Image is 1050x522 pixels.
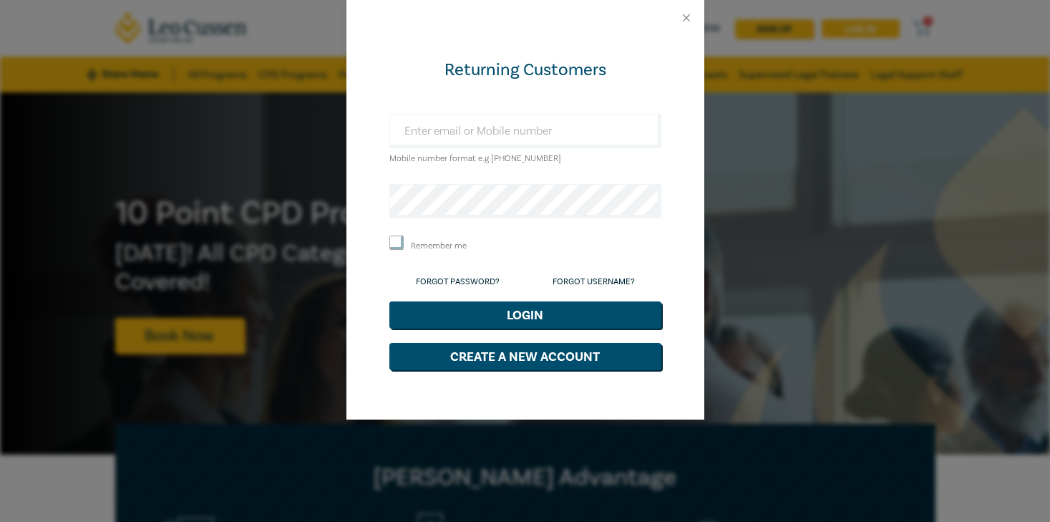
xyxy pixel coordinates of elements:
button: Close [680,11,693,24]
div: Returning Customers [389,59,661,82]
a: Forgot Username? [553,276,635,287]
button: Login [389,301,661,329]
input: Enter email or Mobile number [389,114,661,148]
button: Create a New Account [389,343,661,370]
a: Forgot Password? [416,276,500,287]
label: Remember me [411,240,467,252]
small: Mobile number format e.g [PHONE_NUMBER] [389,153,561,164]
